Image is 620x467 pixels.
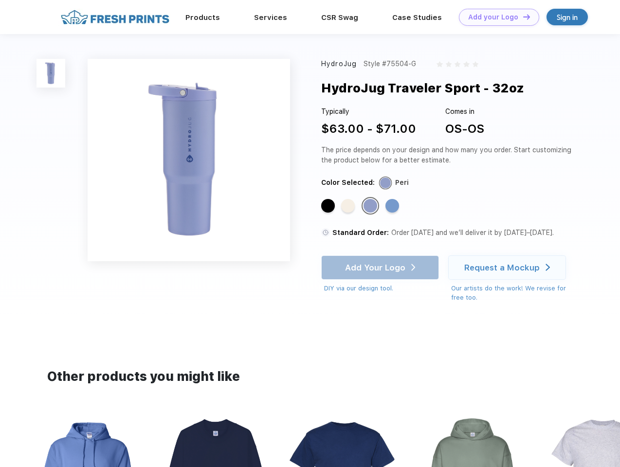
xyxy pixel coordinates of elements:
img: gray_star.svg [473,61,478,67]
div: Black [321,199,335,213]
img: gray_star.svg [455,61,460,67]
div: Peri [395,178,409,188]
img: func=resize&h=100 [36,59,65,88]
div: Comes in [445,107,484,117]
div: Light Blue [385,199,399,213]
img: white arrow [546,264,550,271]
div: Typically [321,107,416,117]
div: HydroJug Traveler Sport - 32oz [321,79,524,97]
div: Sign in [557,12,578,23]
div: $63.00 - $71.00 [321,120,416,138]
div: DIY via our design tool. [324,284,439,293]
img: func=resize&h=640 [88,59,290,261]
img: DT [523,14,530,19]
span: Standard Order: [332,229,389,236]
div: OS-OS [445,120,484,138]
div: Color Selected: [321,178,375,188]
div: Other products you might like [47,367,572,386]
div: Cream [341,199,355,213]
a: Sign in [547,9,588,25]
div: The price depends on your design and how many you order. Start customizing the product below for ... [321,145,575,165]
div: Our artists do the work! We revise for free too. [451,284,575,303]
span: Order [DATE] and we’ll deliver it by [DATE]–[DATE]. [391,229,554,236]
img: fo%20logo%202.webp [58,9,172,26]
div: Style #75504-G [364,59,416,69]
div: Peri [364,199,377,213]
div: HydroJug [321,59,357,69]
div: Request a Mockup [464,263,540,272]
div: Add your Logo [468,13,518,21]
img: standard order [321,228,330,237]
img: gray_star.svg [437,61,442,67]
a: Products [185,13,220,22]
img: gray_star.svg [446,61,452,67]
img: gray_star.svg [463,61,469,67]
